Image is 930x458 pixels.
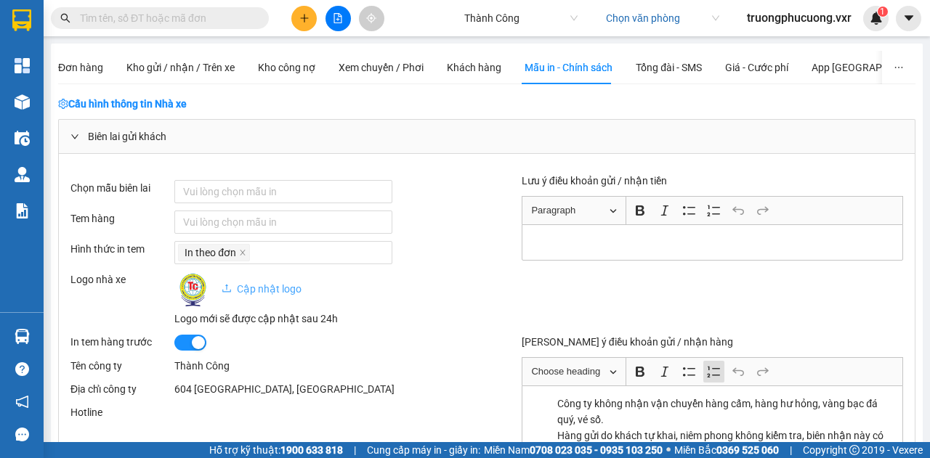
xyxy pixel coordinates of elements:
[367,442,480,458] span: Cung cấp máy in - giấy in:
[15,428,29,441] span: message
[126,62,235,73] span: Kho gửi / nhận / Trên xe
[70,334,174,350] div: In tem hàng trước
[239,249,246,258] span: close
[178,244,250,261] span: In theo đơn
[15,131,30,146] img: warehouse-icon
[174,381,487,397] div: 604 [GEOGRAPHIC_DATA], [GEOGRAPHIC_DATA]
[896,6,921,31] button: caret-down
[880,7,885,17] span: 1
[522,357,903,385] div: Editor toolbar
[525,361,623,383] button: Choose heading
[636,62,702,73] span: Tổng đài - SMS
[15,167,30,182] img: warehouse-icon
[15,203,30,218] img: solution-icon
[15,94,30,110] img: warehouse-icon
[222,283,302,295] span: Cập nhật logo
[557,396,896,428] li: Công ty không nhận vận chuyển hàng cấm, hàng hư hỏng, vàng bạc đá quý, vé số.
[58,96,915,112] div: Cấu hình thông tin Nhà xe
[849,445,860,455] span: copyright
[70,358,174,374] div: Tên công ty
[222,283,232,293] span: upload
[525,200,623,222] button: Paragraph
[447,60,501,75] div: Khách hàng
[790,442,792,458] span: |
[174,311,487,327] div: Logo mới sẽ được cập nhật sau 24h
[812,60,930,75] div: App [GEOGRAPHIC_DATA]
[666,447,671,453] span: ⚪️
[15,362,29,376] span: question-circle
[70,132,79,141] span: right
[674,442,779,458] span: Miền Bắc
[522,224,903,260] div: Rich Text Editor, main
[870,12,883,25] img: icon-new-feature
[185,245,236,261] span: In theo đơn
[882,51,915,84] button: ellipsis
[530,444,663,456] strong: 0708 023 035 - 0935 103 250
[725,62,788,73] span: Giá - Cước phí
[70,210,174,226] div: Tem hàng
[15,329,30,344] img: warehouse-icon
[531,202,607,219] span: Paragraph
[522,336,733,348] span: [PERSON_NAME] ý điều khoản gửi / nhận hàng
[333,13,343,23] span: file-add
[339,62,424,73] span: Xem chuyến / Phơi
[70,180,174,196] div: Chọn mẫu biên lai
[70,241,174,257] div: Hình thức in tem
[70,271,174,287] div: Logo nhà xe
[58,99,68,109] span: setting
[525,62,612,73] span: Mẫu in - Chính sách
[15,395,29,409] span: notification
[325,6,351,31] button: file-add
[291,6,317,31] button: plus
[174,271,211,308] img: logo.jpg
[522,196,903,224] div: Editor toolbar
[209,442,343,458] span: Hỗ trợ kỹ thuật:
[366,13,376,23] span: aim
[70,404,174,420] div: Hotline
[359,6,384,31] button: aim
[902,12,915,25] span: caret-down
[878,7,888,17] sup: 1
[354,442,356,458] span: |
[80,10,251,26] input: Tìm tên, số ĐT hoặc mã đơn
[60,13,70,23] span: search
[716,444,779,456] strong: 0369 525 060
[174,358,487,374] div: Thành Công
[522,175,667,187] span: Lưu ý điều khoản gửi / nhận tiền
[484,442,663,458] span: Miền Nam
[258,60,315,75] div: Kho công nợ
[58,62,103,73] span: Đơn hàng
[222,283,302,295] span: upload Cập nhật logo
[280,444,343,456] strong: 1900 633 818
[12,9,31,31] img: logo-vxr
[735,9,863,27] span: truongphucuong.vxr
[464,7,578,29] span: Thành Công
[299,13,310,23] span: plus
[894,62,904,73] span: ellipsis
[15,58,30,73] img: dashboard-icon
[70,381,174,397] div: Địa chỉ công ty
[531,363,607,380] span: Choose heading
[59,120,915,153] div: Biên lai gửi khách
